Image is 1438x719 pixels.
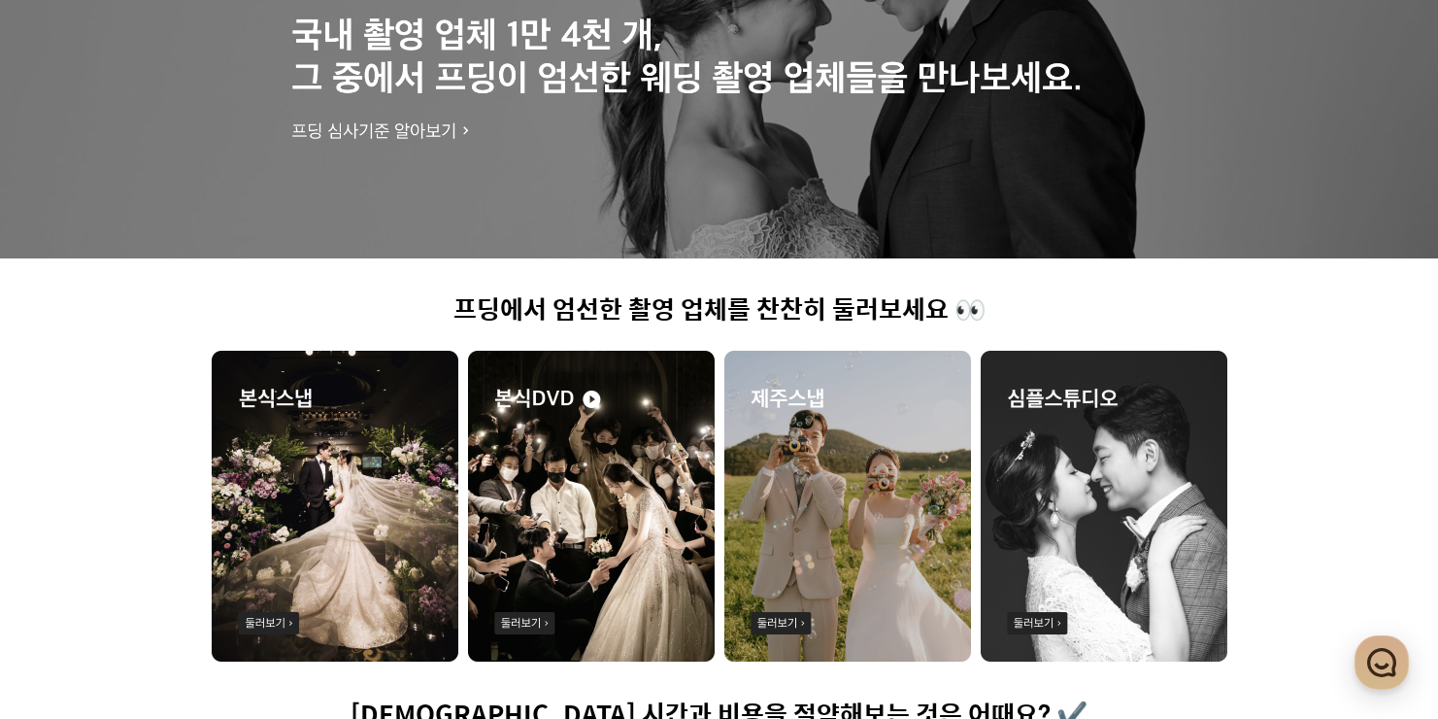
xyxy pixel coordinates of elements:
span: 대화 [178,582,201,598]
a: 대화 [128,552,251,600]
h1: 프딩에서 엄선한 촬영 업체를 찬찬히 둘러보세요 👀 [212,295,1227,325]
span: 홈 [61,581,73,597]
a: 설정 [251,552,373,600]
a: 홈 [6,552,128,600]
span: 설정 [300,581,323,597]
